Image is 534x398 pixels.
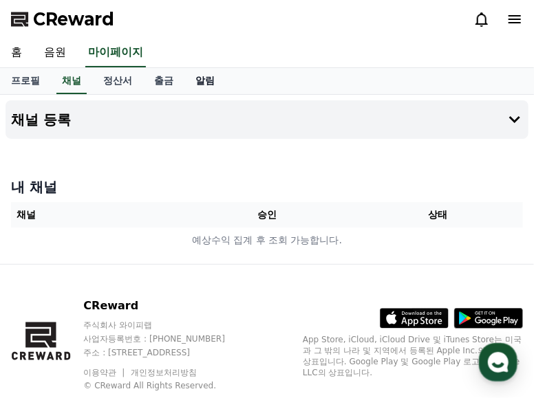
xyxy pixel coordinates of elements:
a: CReward [11,8,114,30]
button: 채널 등록 [6,100,528,139]
p: CReward [83,298,251,314]
a: 개인정보처리방침 [131,368,197,377]
span: CReward [33,8,114,30]
th: 승인 [182,202,352,228]
h4: 내 채널 [11,177,523,197]
p: 사업자등록번호 : [PHONE_NUMBER] [83,333,251,344]
a: 채널 [56,68,87,94]
a: 출금 [143,68,184,94]
a: 이용약관 [83,368,127,377]
p: App Store, iCloud, iCloud Drive 및 iTunes Store는 미국과 그 밖의 나라 및 지역에서 등록된 Apple Inc.의 서비스 상표입니다. Goo... [303,334,523,378]
h4: 채널 등록 [11,112,71,127]
td: 예상수익 집계 후 조회 가능합니다. [11,228,523,253]
a: 대화 [91,284,178,318]
a: 음원 [33,38,77,67]
a: 정산서 [92,68,143,94]
a: 설정 [178,284,264,318]
a: 알림 [184,68,226,94]
span: 대화 [126,305,142,316]
th: 상태 [352,202,523,228]
a: 마이페이지 [85,38,146,67]
p: © CReward All Rights Reserved. [83,380,251,391]
th: 채널 [11,202,182,228]
a: 홈 [4,284,91,318]
p: 주소 : [STREET_ADDRESS] [83,347,251,358]
p: 주식회사 와이피랩 [83,320,251,331]
span: 설정 [213,305,229,316]
span: 홈 [43,305,52,316]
